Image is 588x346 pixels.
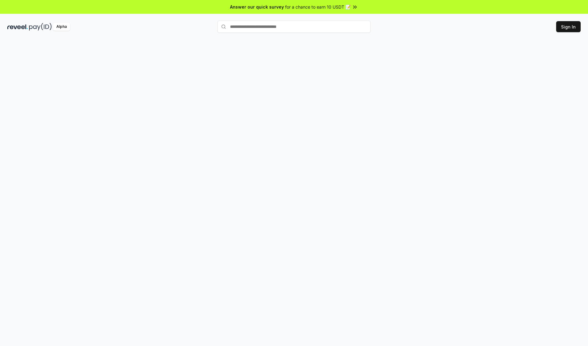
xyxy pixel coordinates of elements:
img: reveel_dark [7,23,28,31]
img: pay_id [29,23,52,31]
div: Alpha [53,23,70,31]
span: for a chance to earn 10 USDT 📝 [285,4,351,10]
button: Sign In [556,21,581,32]
span: Answer our quick survey [230,4,284,10]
